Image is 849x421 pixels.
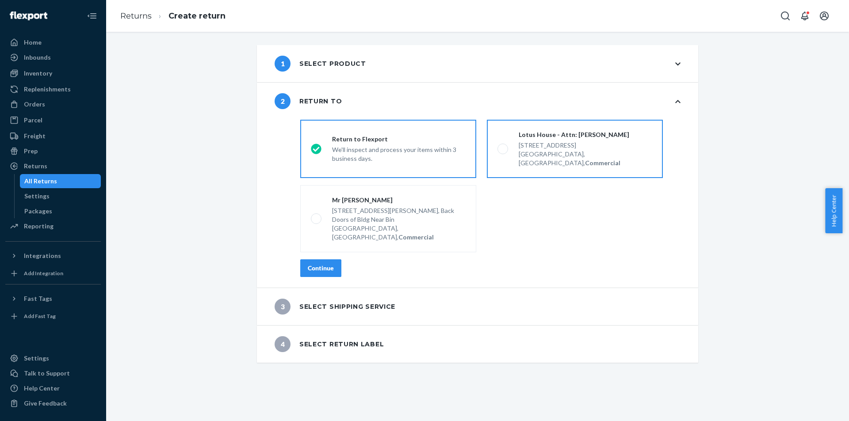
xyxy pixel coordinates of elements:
button: Open notifications [796,7,814,25]
span: 1 [275,56,291,72]
div: Freight [24,132,46,140]
div: All Returns [24,177,57,186]
span: 2 [275,93,291,109]
a: Packages [20,204,101,218]
div: Inventory [24,69,52,78]
a: Freight [5,129,101,143]
span: 3 [275,299,291,315]
a: Reporting [5,219,101,233]
div: Mr [PERSON_NAME] [332,196,466,205]
button: Help Center [825,188,842,233]
img: Flexport logo [10,11,47,20]
a: Home [5,35,101,49]
div: Settings [24,192,50,201]
button: Give Feedback [5,396,101,410]
a: Returns [5,159,101,173]
button: Integrations [5,249,101,263]
div: Parcel [24,116,42,125]
button: Close Navigation [83,7,101,25]
div: [GEOGRAPHIC_DATA], [GEOGRAPHIC_DATA], [519,150,652,167]
div: Prep [24,147,38,156]
a: Orders [5,97,101,111]
a: Replenishments [5,82,101,96]
div: Return to Flexport [332,135,466,144]
div: [STREET_ADDRESS][PERSON_NAME], Back Doors of Bldg Near Bin [332,206,466,224]
div: Reporting [24,222,54,231]
a: Add Fast Tag [5,309,101,323]
button: Continue [300,259,341,277]
div: Help Center [24,384,60,393]
a: Inbounds [5,50,101,64]
div: Lotus House - Attn: [PERSON_NAME] [519,130,652,139]
div: Return to [275,93,342,109]
div: Fast Tags [24,294,52,303]
a: All Returns [20,174,101,188]
a: Help Center [5,381,101,395]
div: Returns [24,162,47,171]
div: [GEOGRAPHIC_DATA], [GEOGRAPHIC_DATA], [332,224,466,242]
button: Open Search Box [776,7,794,25]
div: Home [24,38,42,47]
div: We'll inspect and process your items within 3 business days. [332,144,466,163]
div: Continue [308,264,334,273]
div: Select product [275,56,366,72]
div: Give Feedback [24,399,67,408]
strong: Commercial [585,159,620,167]
div: Packages [24,207,52,216]
ol: breadcrumbs [113,3,233,29]
a: Parcel [5,113,101,127]
strong: Commercial [398,233,434,241]
a: Add Integration [5,266,101,281]
span: 4 [275,336,291,352]
div: Inbounds [24,53,51,62]
div: Add Fast Tag [24,312,56,320]
a: Settings [5,351,101,365]
a: Create return [168,11,226,21]
div: Select return label [275,336,384,352]
button: Open account menu [815,7,833,25]
div: [STREET_ADDRESS] [519,141,652,150]
div: Settings [24,354,49,363]
button: Fast Tags [5,292,101,306]
a: Prep [5,144,101,158]
div: Talk to Support [24,369,70,378]
a: Talk to Support [5,366,101,380]
a: Settings [20,189,101,203]
div: Replenishments [24,85,71,94]
div: Integrations [24,251,61,260]
a: Returns [120,11,152,21]
div: Orders [24,100,45,109]
div: Add Integration [24,269,63,277]
a: Inventory [5,66,101,80]
div: Select shipping service [275,299,395,315]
